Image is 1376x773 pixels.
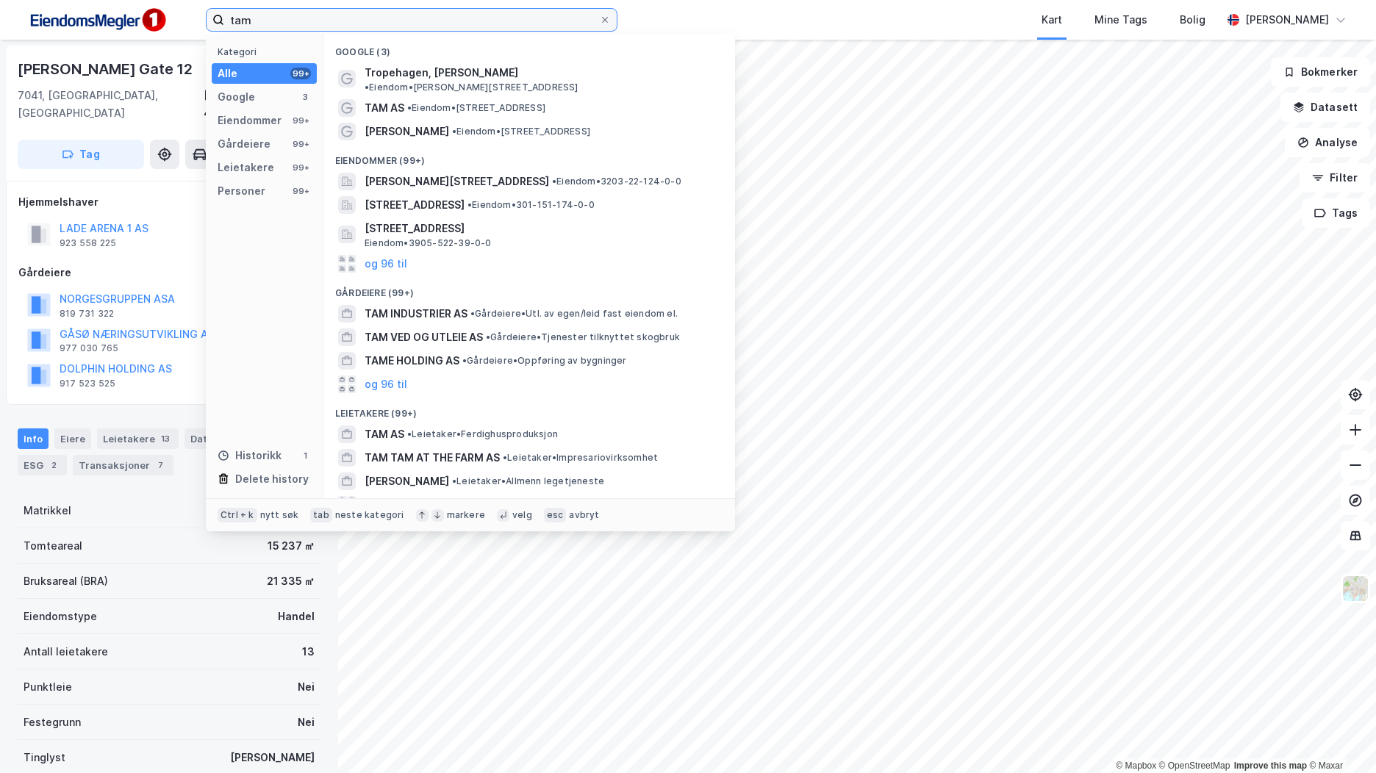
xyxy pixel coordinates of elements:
div: Google [218,88,255,106]
div: Historikk [218,447,282,464]
div: 99+ [290,185,311,197]
div: Handel [278,608,315,625]
div: Tinglyst [24,749,65,766]
div: 99+ [290,138,311,150]
span: TAM AS [365,99,404,117]
span: Leietaker • Allmenn legetjeneste [452,475,604,487]
span: TAM VED OG UTLEIE AS [365,328,483,346]
a: Mapbox [1116,761,1156,771]
span: • [365,82,369,93]
div: 99+ [290,68,311,79]
span: TAM INDUSTRIER AS [365,305,467,323]
input: Søk på adresse, matrikkel, gårdeiere, leietakere eller personer [224,9,599,31]
div: Ctrl + k [218,508,257,522]
span: • [452,126,456,137]
span: TAM TAM AT THE FARM AS [365,449,500,467]
div: Personer [218,182,265,200]
div: [PERSON_NAME] [1245,11,1329,29]
span: Eiendom • 301-151-174-0-0 [467,199,595,211]
span: • [486,331,490,342]
div: Kart [1042,11,1062,29]
div: 21 335 ㎡ [267,572,315,590]
div: Punktleie [24,678,72,696]
span: Gårdeiere • Oppføring av bygninger [462,355,627,367]
div: Alle [218,65,237,82]
span: • [470,308,475,319]
span: • [462,355,467,366]
span: • [452,475,456,486]
button: Datasett [1280,93,1370,122]
span: Eiendom • 3905-522-39-0-0 [365,237,492,249]
div: 917 523 525 [60,378,115,389]
div: Nei [298,713,315,731]
div: 13 [158,431,173,446]
a: Improve this map [1234,761,1307,771]
button: og 96 til [365,496,407,514]
div: markere [447,509,485,521]
a: OpenStreetMap [1159,761,1230,771]
button: Filter [1300,163,1370,193]
div: 2 [46,458,61,472]
div: [PERSON_NAME] Gate 12 [18,57,196,81]
div: Leietakere [97,428,179,449]
div: Transaksjoner [73,455,173,475]
div: [GEOGRAPHIC_DATA], 412/254 [204,87,320,122]
div: Google (3) [323,35,735,61]
div: 923 558 225 [60,237,116,249]
div: velg [512,509,532,521]
iframe: Chat Widget [1302,702,1376,773]
span: Leietaker • Ferdighusproduksjon [407,428,558,440]
div: Matrikkel [24,502,71,519]
div: Leietakere [218,159,274,176]
div: Kontrollprogram for chat [1302,702,1376,773]
span: Eiendom • [PERSON_NAME][STREET_ADDRESS] [365,82,578,93]
div: tab [310,508,332,522]
div: neste kategori [335,509,404,521]
div: Bolig [1180,11,1205,29]
span: Gårdeiere • Tjenester tilknyttet skogbruk [486,331,680,343]
div: 99+ [290,162,311,173]
div: Eiendomstype [24,608,97,625]
div: Gårdeiere [18,264,320,281]
span: TAM AS [365,425,404,443]
button: og 96 til [365,375,407,393]
button: og 96 til [365,255,407,273]
span: Eiendom • [STREET_ADDRESS] [452,126,590,137]
div: 15 237 ㎡ [268,537,315,555]
img: F4PB6Px+NJ5v8B7XTbfpPpyloAAAAASUVORK5CYII= [24,4,171,37]
span: Eiendom • [STREET_ADDRESS] [407,102,545,114]
div: Nei [298,678,315,696]
span: [STREET_ADDRESS] [365,220,717,237]
span: TAME HOLDING AS [365,352,459,370]
button: Tag [18,140,144,169]
div: Tomteareal [24,537,82,555]
div: 977 030 765 [60,342,118,354]
div: Leietakere (99+) [323,396,735,423]
div: Eiere [54,428,91,449]
div: Gårdeiere (99+) [323,276,735,302]
div: 1 [299,450,311,461]
span: • [467,199,472,210]
div: Antall leietakere [24,643,108,661]
span: Gårdeiere • Utl. av egen/leid fast eiendom el. [470,308,678,320]
img: Z [1341,575,1369,603]
div: Gårdeiere [218,135,270,153]
div: Info [18,428,49,449]
div: Eiendommer [218,112,282,129]
div: 7041, [GEOGRAPHIC_DATA], [GEOGRAPHIC_DATA] [18,87,204,122]
span: [PERSON_NAME][STREET_ADDRESS] [365,173,549,190]
div: Delete history [235,470,309,488]
span: [PERSON_NAME] [365,123,449,140]
div: avbryt [569,509,599,521]
span: • [407,102,412,113]
div: Bruksareal (BRA) [24,572,108,590]
span: Tropehagen, [PERSON_NAME] [365,64,518,82]
div: Hjemmelshaver [18,193,320,211]
span: Eiendom • 3203-22-124-0-0 [552,176,681,187]
div: Datasett [184,428,257,449]
div: [PERSON_NAME] [230,749,315,766]
div: esc [544,508,567,522]
div: 99+ [290,115,311,126]
div: Kategori [218,46,317,57]
button: Tags [1302,198,1370,228]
